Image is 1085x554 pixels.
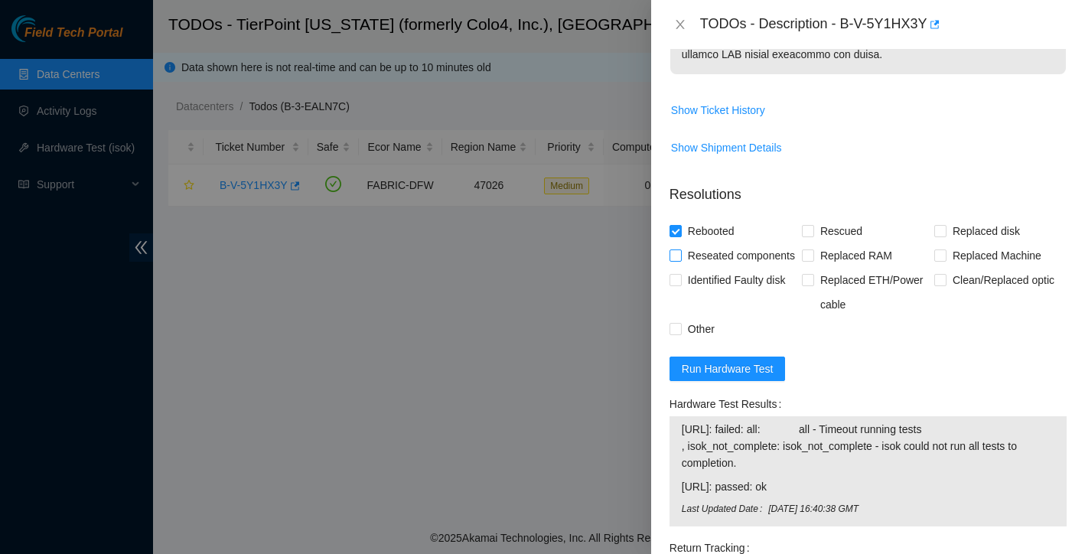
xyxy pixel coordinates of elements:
[682,268,792,292] span: Identified Faulty disk
[682,243,801,268] span: Reseated components
[682,478,1054,495] span: [URL]: passed: ok
[814,268,934,317] span: Replaced ETH/Power cable
[671,139,782,156] span: Show Shipment Details
[670,357,786,381] button: Run Hardware Test
[947,243,1048,268] span: Replaced Machine
[947,219,1026,243] span: Replaced disk
[670,135,783,160] button: Show Shipment Details
[674,18,686,31] span: close
[682,317,721,341] span: Other
[670,98,766,122] button: Show Ticket History
[700,12,1067,37] div: TODOs - Description - B-V-5Y1HX3Y
[670,392,787,416] label: Hardware Test Results
[682,502,768,517] span: Last Updated Date
[814,243,898,268] span: Replaced RAM
[814,219,868,243] span: Rescued
[670,18,691,32] button: Close
[671,102,765,119] span: Show Ticket History
[947,268,1061,292] span: Clean/Replaced optic
[682,360,774,377] span: Run Hardware Test
[682,421,1054,471] span: [URL]: failed: all: all - Timeout running tests , isok_not_complete: isok_not_complete - isok cou...
[670,172,1067,205] p: Resolutions
[682,219,741,243] span: Rebooted
[768,502,1054,517] span: [DATE] 16:40:38 GMT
